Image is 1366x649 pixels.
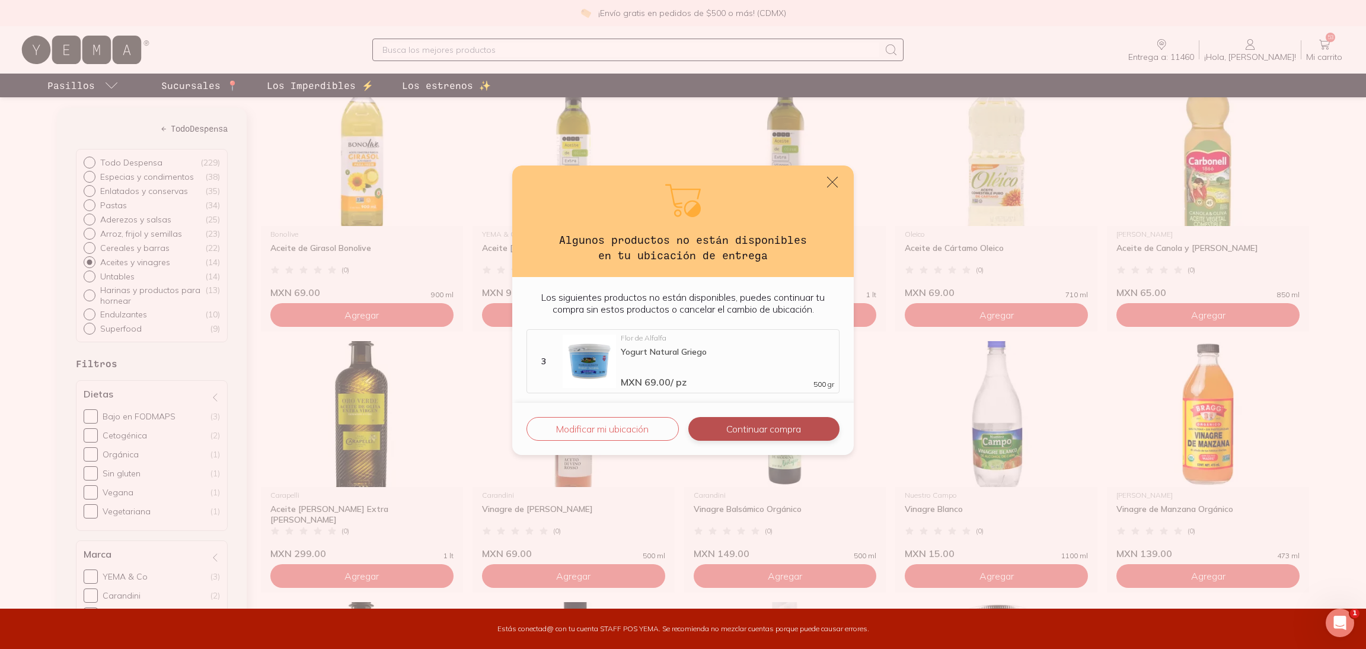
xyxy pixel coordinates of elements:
[550,232,816,263] h3: Algunos productos no están disponibles en tu ubicación de entrega
[512,166,854,456] div: default
[1326,609,1354,637] iframe: Intercom live chat
[529,356,558,367] div: 3
[688,417,840,441] button: Continuar compra
[621,346,834,357] div: Yogurt Natural Griego
[526,291,840,315] p: Los siguientes productos no están disponibles, puedes continuar tu compra sin estos productos o c...
[621,335,834,342] div: Flor de Alfalfa
[1350,609,1359,618] span: 1
[813,381,834,388] span: 500 gr
[526,417,679,441] button: Modificar mi ubicación
[621,376,687,388] span: MXN 69.00 / pz
[563,335,616,388] img: Yogurt Natural Griego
